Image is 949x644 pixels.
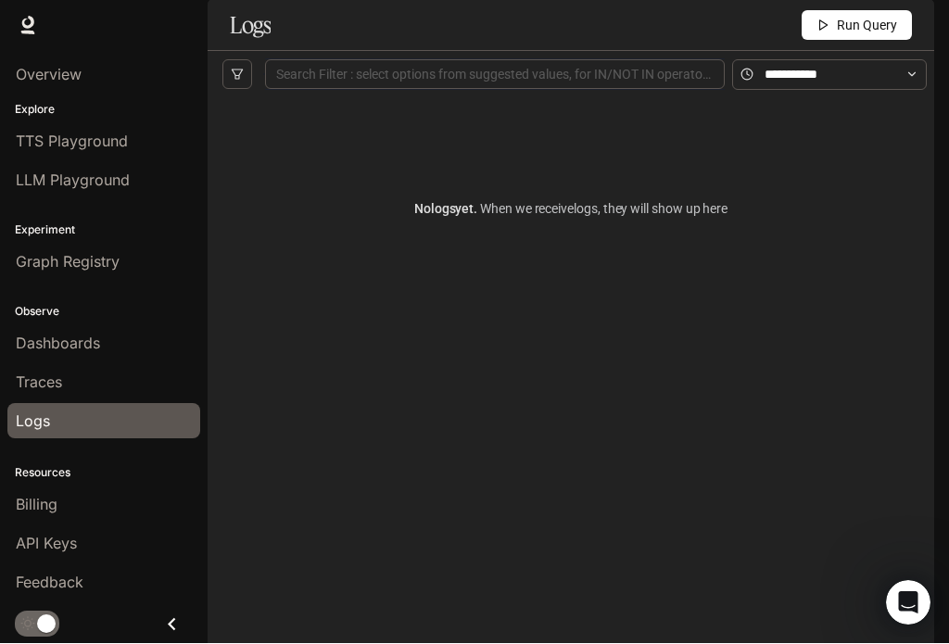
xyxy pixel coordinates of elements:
[837,16,897,36] span: Run Query
[231,69,244,82] span: filter
[886,581,930,625] iframe: Intercom live chat
[230,7,271,44] h1: Logs
[222,60,252,90] button: filter
[477,202,728,217] span: When we receive logs , they will show up here
[802,11,912,41] button: Run Query
[414,199,728,220] article: No logs yet.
